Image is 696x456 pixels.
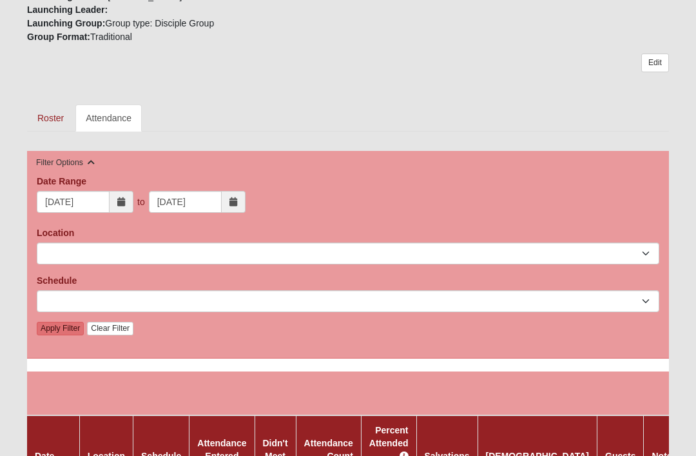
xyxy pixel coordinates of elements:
[641,54,669,72] a: Edit
[37,226,74,239] label: Location
[27,18,105,28] strong: Launching Group:
[87,322,133,335] a: Clear Filter
[27,104,74,132] a: Roster
[32,156,99,170] button: Filter Options
[37,175,86,188] label: Date Range
[75,104,142,132] a: Attendance
[37,274,77,287] label: Schedule
[27,32,90,42] strong: Group Format:
[37,322,84,335] a: Apply Filter
[137,191,145,213] div: to
[27,5,108,15] strong: Launching Leader:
